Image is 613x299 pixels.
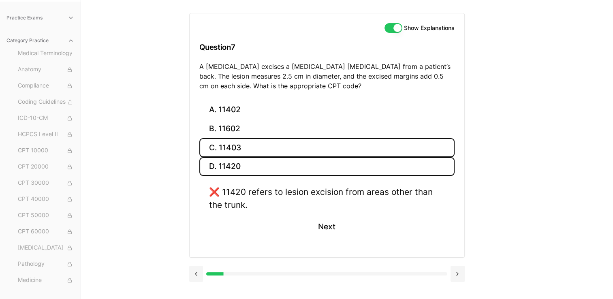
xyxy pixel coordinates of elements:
button: D. 11420 [199,157,455,176]
button: CPT 20000 [15,160,77,173]
button: Next [308,216,345,238]
button: Medicine [15,274,77,287]
div: ❌ 11420 refers to lesion excision from areas other than the trunk. [209,186,445,211]
span: CPT 30000 [18,179,74,188]
span: ICD-10-CM [18,114,74,123]
span: Pathology [18,260,74,269]
button: [MEDICAL_DATA] [15,241,77,254]
span: Medical Terminology [18,49,74,58]
span: [MEDICAL_DATA] [18,243,74,252]
span: CPT 50000 [18,211,74,220]
button: Practice Exams [3,11,77,24]
span: Compliance [18,81,74,90]
button: CPT 40000 [15,193,77,206]
span: CPT 60000 [18,227,74,236]
button: B. 11602 [199,120,455,139]
button: HCPCS Level II [15,128,77,141]
span: CPT 20000 [18,162,74,171]
p: A [MEDICAL_DATA] excises a [MEDICAL_DATA] [MEDICAL_DATA] from a patient’s back. The lesion measur... [199,62,455,91]
button: Coding Guidelines [15,96,77,109]
button: CPT 30000 [15,177,77,190]
button: CPT 50000 [15,209,77,222]
button: C. 11403 [199,138,455,157]
button: Pathology [15,258,77,271]
button: CPT 10000 [15,144,77,157]
span: Anatomy [18,65,74,74]
span: Medicine [18,276,74,285]
button: Category Practice [3,34,77,47]
button: ICD-10-CM [15,112,77,125]
button: A. 11402 [199,100,455,120]
span: CPT 40000 [18,195,74,204]
span: Coding Guidelines [18,98,74,107]
button: Anatomy [15,63,77,76]
span: HCPCS Level II [18,130,74,139]
span: CPT 10000 [18,146,74,155]
label: Show Explanations [404,25,455,31]
button: Medical Terminology [15,47,77,60]
h3: Question 7 [199,35,455,59]
button: CPT 60000 [15,225,77,238]
button: Compliance [15,79,77,92]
